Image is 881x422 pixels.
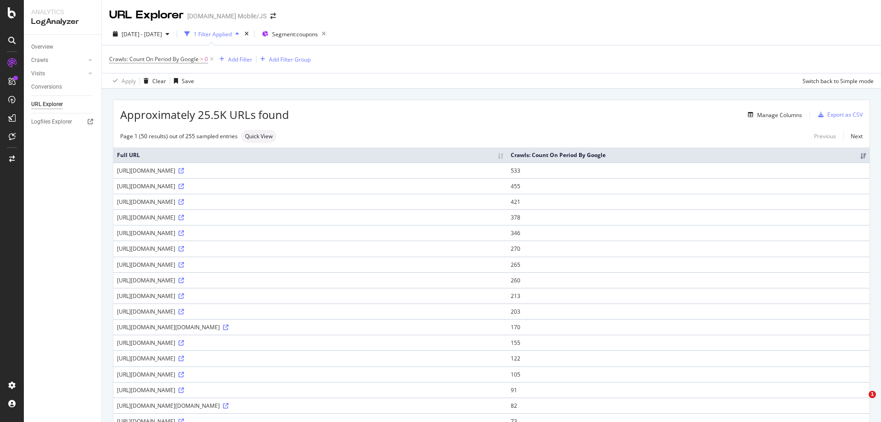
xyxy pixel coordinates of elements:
[269,56,311,63] div: Add Filter Group
[109,73,136,88] button: Apply
[109,55,199,63] span: Crawls: Count On Period By Google
[109,27,173,41] button: [DATE] - [DATE]
[187,11,267,21] div: [DOMAIN_NAME] Mobile/JS
[117,371,503,378] div: [URL][DOMAIN_NAME]
[117,292,503,300] div: [URL][DOMAIN_NAME]
[194,30,232,38] div: 1 Filter Applied
[109,7,184,23] div: URL Explorer
[200,55,203,63] span: >
[181,27,243,41] button: 1 Filter Applied
[507,209,870,225] td: 378
[117,245,503,253] div: [URL][DOMAIN_NAME]
[256,54,311,65] button: Add Filter Group
[216,54,252,65] button: Add Filter
[507,272,870,288] td: 260
[243,29,251,39] div: times
[869,391,876,398] span: 1
[31,17,94,27] div: LogAnalyzer
[31,100,63,109] div: URL Explorer
[31,56,86,65] a: Crawls
[31,42,53,52] div: Overview
[113,147,507,163] th: Full URL: activate to sort column ascending
[117,323,503,331] div: [URL][DOMAIN_NAME][DOMAIN_NAME]
[228,56,252,63] div: Add Filter
[507,178,870,194] td: 455
[507,335,870,350] td: 155
[507,225,870,241] td: 346
[850,391,872,413] iframe: Intercom live chat
[152,77,166,85] div: Clear
[507,304,870,319] td: 203
[507,147,870,163] th: Crawls: Count On Period By Google: activate to sort column ascending
[757,111,802,119] div: Manage Columns
[507,257,870,272] td: 265
[31,69,45,79] div: Visits
[117,214,503,221] div: [URL][DOMAIN_NAME]
[117,308,503,315] div: [URL][DOMAIN_NAME]
[245,134,273,139] span: Quick View
[241,130,276,143] div: neutral label
[270,13,276,19] div: arrow-right-arrow-left
[272,30,318,38] span: Segment: coupons
[803,77,874,85] div: Switch back to Simple mode
[744,109,802,120] button: Manage Columns
[117,402,503,410] div: [URL][DOMAIN_NAME][DOMAIN_NAME]
[117,276,503,284] div: [URL][DOMAIN_NAME]
[170,73,194,88] button: Save
[140,73,166,88] button: Clear
[814,107,863,122] button: Export as CSV
[799,73,874,88] button: Switch back to Simple mode
[117,339,503,347] div: [URL][DOMAIN_NAME]
[31,69,86,79] a: Visits
[31,117,72,127] div: Logfiles Explorer
[117,229,503,237] div: [URL][DOMAIN_NAME]
[120,132,238,140] div: Page 1 (50 results) out of 255 sampled entries
[117,167,503,174] div: [URL][DOMAIN_NAME]
[31,82,62,92] div: Conversions
[31,56,48,65] div: Crawls
[507,241,870,256] td: 270
[117,386,503,394] div: [URL][DOMAIN_NAME]
[182,77,194,85] div: Save
[117,198,503,206] div: [URL][DOMAIN_NAME]
[843,129,863,143] a: Next
[31,100,95,109] a: URL Explorer
[205,53,208,66] span: 0
[31,7,94,17] div: Analytics
[507,366,870,382] td: 105
[507,163,870,178] td: 533
[117,261,503,269] div: [URL][DOMAIN_NAME]
[827,111,863,118] div: Export as CSV
[31,42,95,52] a: Overview
[122,77,136,85] div: Apply
[31,117,95,127] a: Logfiles Explorer
[507,382,870,398] td: 91
[507,398,870,413] td: 82
[122,30,162,38] span: [DATE] - [DATE]
[117,354,503,362] div: [URL][DOMAIN_NAME]
[507,288,870,304] td: 213
[507,194,870,209] td: 421
[31,82,95,92] a: Conversions
[120,107,289,123] span: Approximately 25.5K URLs found
[507,319,870,335] td: 170
[258,27,329,41] button: Segment:coupons
[507,350,870,366] td: 122
[117,182,503,190] div: [URL][DOMAIN_NAME]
